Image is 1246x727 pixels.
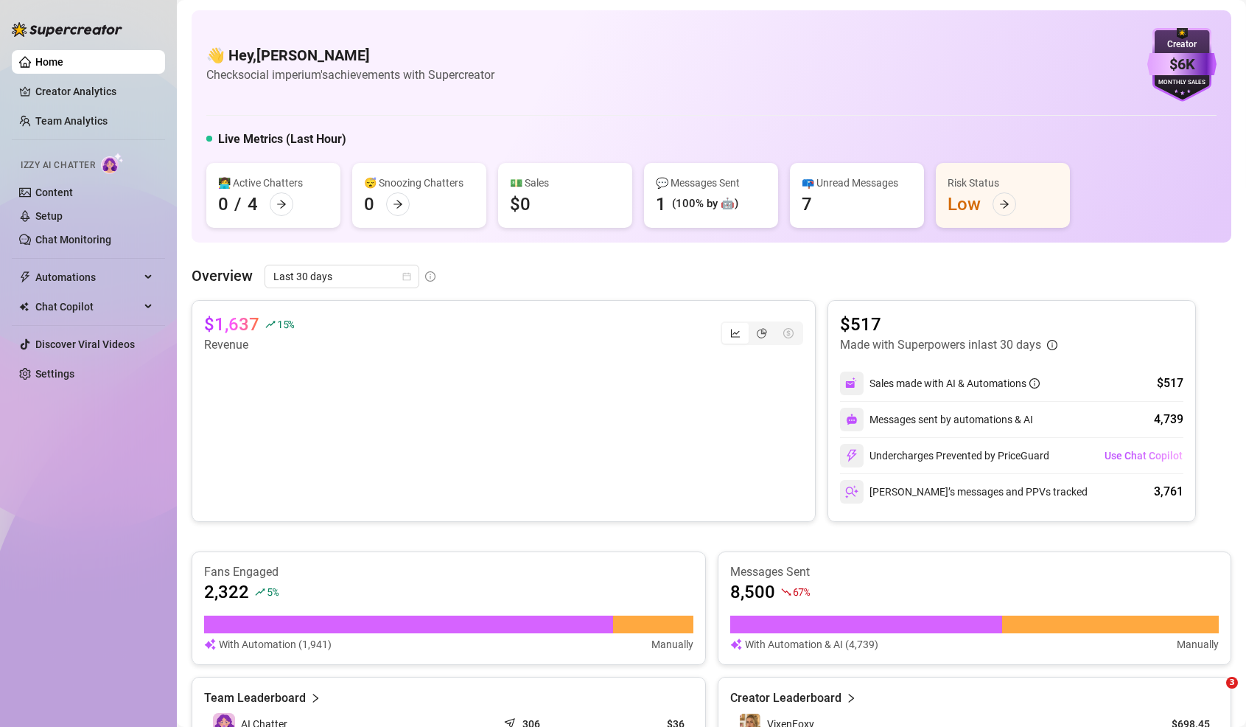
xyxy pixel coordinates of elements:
[845,449,858,462] img: svg%3e
[1154,411,1183,428] div: 4,739
[1147,28,1217,102] img: purple-badge-B9DA21FR.svg
[730,328,741,338] span: line-chart
[101,153,124,174] img: AI Chatter
[35,115,108,127] a: Team Analytics
[206,45,494,66] h4: 👋 Hey, [PERSON_NAME]
[845,485,858,498] img: svg%3e
[204,564,693,580] article: Fans Engaged
[425,271,435,282] span: info-circle
[35,295,140,319] span: Chat Copilot
[35,80,153,103] a: Creator Analytics
[248,192,258,216] div: 4
[656,192,666,216] div: 1
[802,175,912,191] div: 📪 Unread Messages
[745,636,878,653] article: With Automation & AI (4,739)
[846,689,856,707] span: right
[781,587,791,597] span: fall
[21,159,95,173] span: Izzy AI Chatter
[218,192,228,216] div: 0
[276,199,287,209] span: arrow-right
[277,317,294,331] span: 15 %
[846,414,858,425] img: svg%3e
[35,187,73,198] a: Content
[721,321,803,345] div: segmented control
[204,313,259,336] article: $1,637
[1029,378,1040,389] span: info-circle
[255,587,265,597] span: rise
[35,210,63,222] a: Setup
[393,199,403,209] span: arrow-right
[757,328,767,338] span: pie-chart
[510,192,531,216] div: $0
[783,328,794,338] span: dollar-circle
[840,444,1049,467] div: Undercharges Prevented by PriceGuard
[364,192,374,216] div: 0
[219,636,332,653] article: With Automation (1,941)
[730,564,1219,580] article: Messages Sent
[730,580,775,604] article: 8,500
[1157,375,1183,392] div: $517
[19,302,29,312] img: Chat Copilot
[402,272,411,281] span: calendar
[192,265,253,287] article: Overview
[869,375,1040,392] div: Sales made with AI & Automations
[12,22,122,37] img: logo-BBDzfeDw.svg
[1147,38,1217,52] div: Creator
[310,689,321,707] span: right
[35,234,111,246] a: Chat Monitoring
[840,313,1057,336] article: $517
[1177,636,1219,653] article: Manually
[1147,53,1217,76] div: $6K
[948,175,1058,191] div: Risk Status
[35,265,140,289] span: Automations
[364,175,475,191] div: 😴 Snoozing Chatters
[204,580,249,604] article: 2,322
[204,636,216,653] img: svg%3e
[1047,340,1057,350] span: info-circle
[19,271,31,283] span: thunderbolt
[204,689,306,707] article: Team Leaderboard
[651,636,693,653] article: Manually
[802,192,812,216] div: 7
[265,319,276,330] span: rise
[218,175,329,191] div: 👩‍💻 Active Chatters
[1105,450,1183,462] span: Use Chat Copilot
[793,585,810,599] span: 67 %
[730,689,841,707] article: Creator Leaderboard
[672,195,738,213] div: (100% by 🤖)
[1104,444,1183,467] button: Use Chat Copilot
[840,336,1041,354] article: Made with Superpowers in last 30 days
[510,175,620,191] div: 💵 Sales
[1154,483,1183,501] div: 3,761
[840,408,1033,431] div: Messages sent by automations & AI
[218,131,346,148] h5: Live Metrics (Last Hour)
[1196,677,1231,712] iframe: Intercom live chat
[1226,677,1238,689] span: 3
[1147,78,1217,88] div: Monthly Sales
[206,66,494,84] article: Check social imperium's achievements with Supercreator
[845,377,858,390] img: svg%3e
[204,336,294,354] article: Revenue
[730,636,742,653] img: svg%3e
[273,265,410,288] span: Last 30 days
[35,368,74,380] a: Settings
[999,199,1009,209] span: arrow-right
[35,338,135,350] a: Discover Viral Videos
[840,480,1088,504] div: [PERSON_NAME]’s messages and PPVs tracked
[267,585,278,599] span: 5 %
[656,175,766,191] div: 💬 Messages Sent
[35,56,63,68] a: Home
